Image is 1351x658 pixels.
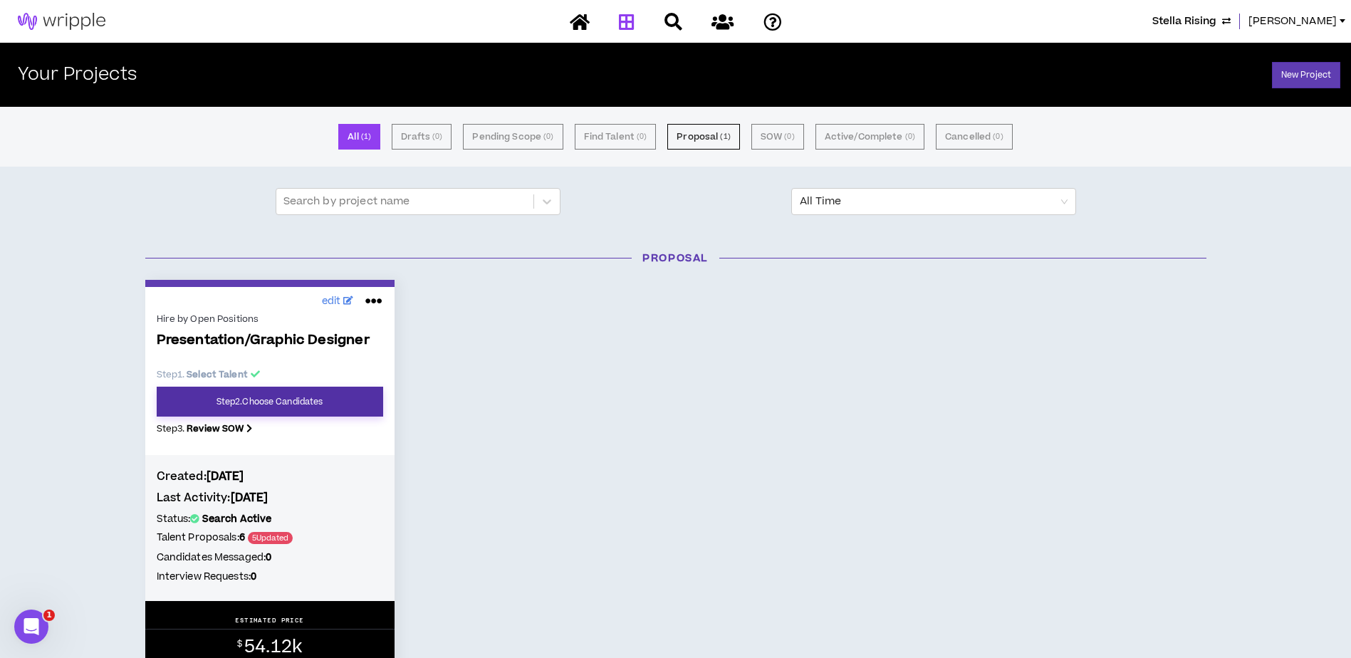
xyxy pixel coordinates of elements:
[1152,14,1231,29] button: Stella Rising
[18,65,137,85] h2: Your Projects
[543,130,553,143] small: ( 0 )
[157,530,383,546] h5: Talent Proposals:
[157,333,383,349] span: Presentation/Graphic Designer
[463,124,563,150] button: Pending Scope (0)
[432,130,442,143] small: ( 0 )
[237,638,242,650] sup: $
[905,130,915,143] small: ( 0 )
[202,512,272,526] b: Search Active
[157,313,383,325] div: Hire by Open Positions
[157,511,383,527] h5: Status:
[239,531,245,545] b: 6
[157,387,383,417] a: Step2.Choose Candidates
[1248,14,1337,29] span: [PERSON_NAME]
[157,422,383,435] p: Step 3 .
[157,490,383,506] h4: Last Activity:
[266,550,271,565] b: 0
[251,570,256,584] b: 0
[43,610,55,621] span: 1
[135,251,1217,266] h3: Proposal
[235,616,304,625] p: ESTIMATED PRICE
[936,124,1013,150] button: Cancelled (0)
[248,532,293,544] span: 5 Updated
[392,124,452,150] button: Drafts (0)
[157,469,383,484] h4: Created:
[318,291,358,313] a: edit
[157,368,383,381] p: Step 1 .
[207,469,244,484] b: [DATE]
[1272,62,1340,88] a: New Project
[720,130,730,143] small: ( 1 )
[157,550,383,565] h5: Candidates Messaged:
[157,569,383,585] h5: Interview Requests:
[815,124,924,150] button: Active/Complete (0)
[575,124,657,150] button: Find Talent (0)
[784,130,794,143] small: ( 0 )
[322,294,341,309] span: edit
[231,490,268,506] b: [DATE]
[187,368,248,381] b: Select Talent
[338,124,380,150] button: All (1)
[637,130,647,143] small: ( 0 )
[14,610,48,644] iframe: Intercom live chat
[993,130,1003,143] small: ( 0 )
[361,130,371,143] small: ( 1 )
[751,124,804,150] button: SOW (0)
[1152,14,1216,29] span: Stella Rising
[667,124,739,150] button: Proposal (1)
[187,422,244,435] b: Review SOW
[800,189,1068,214] span: All Time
